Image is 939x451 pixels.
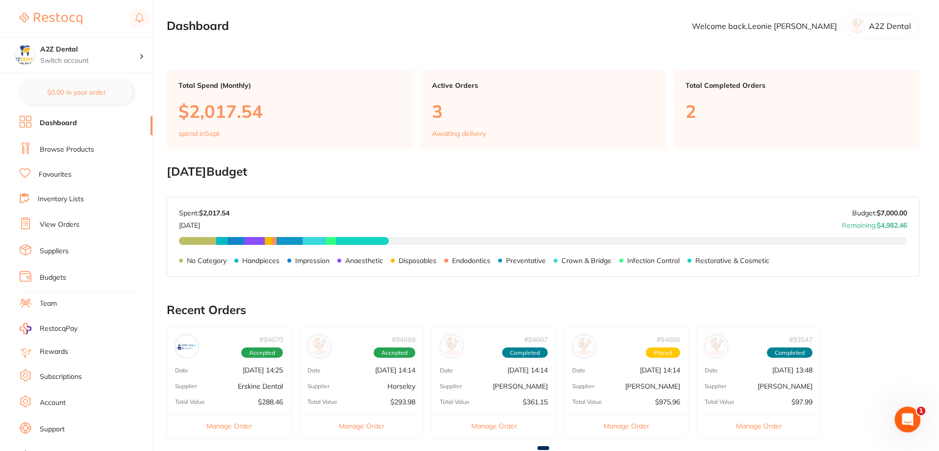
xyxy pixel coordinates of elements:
p: spend in Sept [178,130,220,137]
p: $361.15 [523,398,548,406]
p: [DATE] 14:25 [243,366,283,374]
p: Remaining: [842,217,907,229]
h4: A2Z Dental [40,45,139,54]
a: Active Orders3Awaiting delivery [420,70,666,149]
p: # 94667 [524,336,548,344]
p: # 93547 [789,336,812,344]
span: Placed [646,347,680,358]
a: Subscriptions [40,372,82,382]
img: Adam Dental [707,337,726,356]
p: Date [440,367,453,374]
p: 3 [432,101,654,121]
p: [DATE] [179,217,229,229]
p: [PERSON_NAME] [625,382,680,390]
p: Disposables [399,257,436,265]
img: Erskine Dental [178,337,196,356]
a: Rewards [40,347,68,357]
p: $288.46 [258,398,283,406]
p: Switch account [40,56,139,66]
a: Total Spend (Monthly)$2,017.54spend inSept [167,70,412,149]
p: Total Value [307,398,337,405]
button: Manage Order [432,414,556,438]
strong: $7,000.00 [877,209,907,217]
p: Date [572,367,585,374]
p: Total Value [572,398,602,405]
button: Manage Order [300,414,423,438]
img: A2Z Dental [15,45,35,65]
p: $97.99 [791,398,812,406]
a: Inventory Lists [38,194,84,204]
iframe: Intercom live chat [895,407,921,433]
span: Completed [502,347,548,358]
p: $293.98 [390,398,415,406]
p: Active Orders [432,81,654,89]
img: Horseley [310,337,329,356]
p: Total Value [440,398,470,405]
h2: Dashboard [167,19,229,33]
img: Henry Schein Halas [442,337,461,356]
a: Team [40,299,57,309]
a: Budgets [40,273,66,283]
span: 1 [917,407,926,416]
p: Horseley [387,382,415,390]
a: Support [40,424,65,434]
p: Preventative [506,257,546,265]
p: Handpieces [242,257,279,265]
a: Favourites [39,170,72,180]
a: Total Completed Orders2 [674,70,919,149]
a: Restocq Logo [20,7,82,30]
p: No Category [187,257,227,265]
p: Anaesthetic [345,257,383,265]
p: $975.96 [655,398,680,406]
p: Crown & Bridge [561,257,611,265]
p: Impression [295,257,330,265]
p: [PERSON_NAME] [493,382,548,390]
strong: $4,982.46 [877,221,907,230]
p: [PERSON_NAME] [758,382,812,390]
p: Awaiting delivery [432,130,486,137]
p: Erskine Dental [238,382,283,390]
p: [DATE] 14:14 [508,366,548,374]
p: Restorative & Cosmetic [695,257,769,265]
span: RestocqPay [40,324,77,334]
p: Supplier [307,383,330,390]
button: Manage Order [167,414,291,438]
a: RestocqPay [20,323,77,334]
p: Infection Control [627,257,680,265]
a: View Orders [40,220,79,230]
span: Accepted [374,347,415,358]
h2: [DATE] Budget [167,165,919,179]
span: Completed [767,347,812,358]
p: [DATE] 14:14 [375,366,415,374]
p: Supplier [440,383,462,390]
p: [DATE] 13:48 [772,366,812,374]
a: Account [40,398,66,408]
a: Dashboard [40,118,77,128]
p: Total Value [705,398,735,405]
p: # 94666 [657,336,680,344]
img: RestocqPay [20,323,31,334]
p: Supplier [705,383,727,390]
button: Manage Order [697,414,820,438]
p: Welcome back, Leonie [PERSON_NAME] [692,22,837,30]
p: $2,017.54 [178,101,401,121]
p: Spent: [179,209,229,217]
p: Date [175,367,188,374]
p: [DATE] 14:14 [640,366,680,374]
p: Supplier [175,383,197,390]
p: 2 [685,101,908,121]
p: Endodontics [452,257,490,265]
span: Accepted [241,347,283,358]
button: $0.00 in your order [20,80,133,104]
p: Date [307,367,321,374]
p: Date [705,367,718,374]
p: A2Z Dental [869,22,911,30]
button: Manage Order [564,414,688,438]
a: Suppliers [40,246,69,256]
p: Total Spend (Monthly) [178,81,401,89]
p: Supplier [572,383,594,390]
p: Total Completed Orders [685,81,908,89]
img: Restocq Logo [20,13,82,25]
p: Budget: [852,209,907,217]
p: Total Value [175,398,205,405]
